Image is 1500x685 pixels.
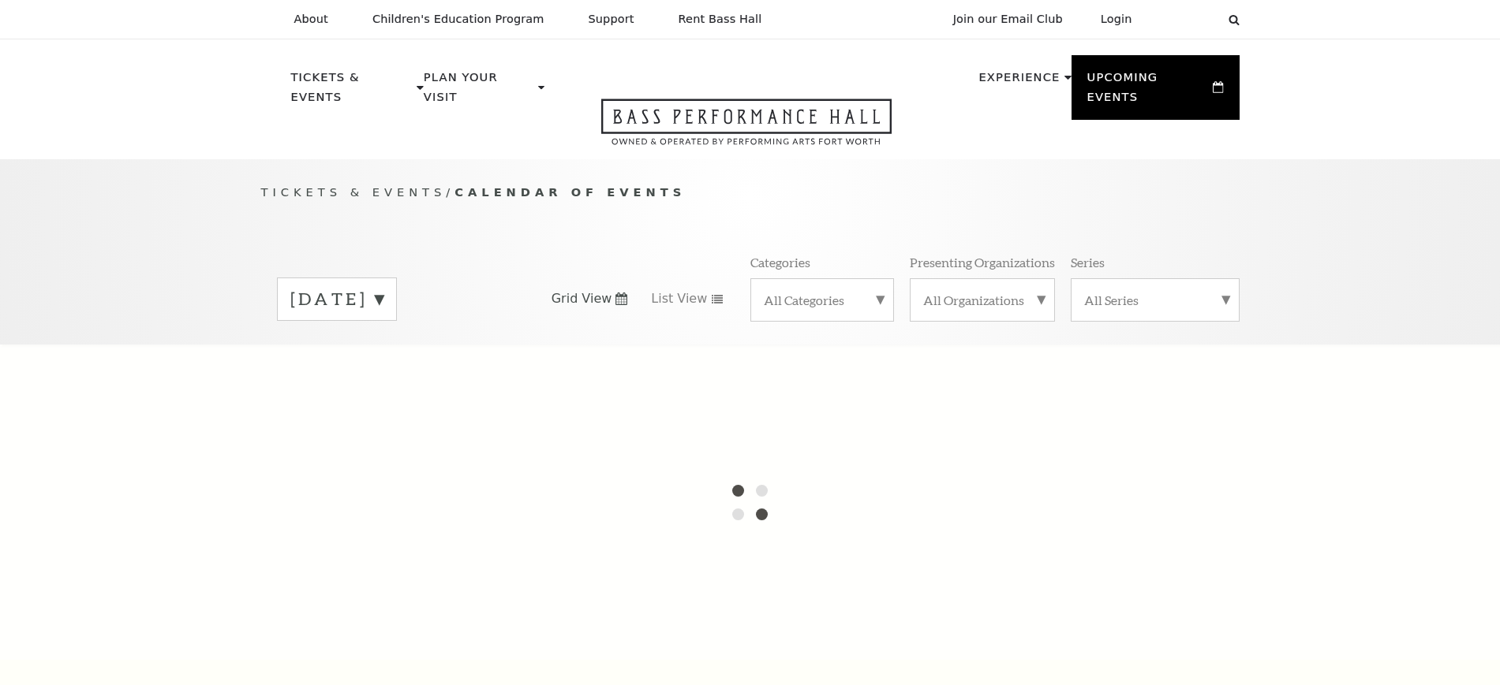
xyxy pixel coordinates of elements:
p: Tickets & Events [291,68,413,116]
p: About [294,13,328,26]
label: All Series [1084,292,1226,308]
label: [DATE] [290,287,383,311]
p: / [261,183,1240,203]
p: Upcoming Events [1087,68,1210,116]
p: Series [1071,254,1105,270]
p: Support [589,13,634,26]
span: Tickets & Events [261,185,447,199]
p: Categories [750,254,810,270]
label: All Organizations [923,292,1042,308]
p: Rent Bass Hall [679,13,762,26]
span: Calendar of Events [454,185,686,199]
span: List View [651,290,707,307]
label: All Categories [764,292,881,308]
select: Select: [1158,12,1214,27]
p: Presenting Organizations [910,254,1055,270]
p: Plan Your Visit [424,68,534,116]
p: Children's Education Program [372,13,544,26]
p: Experience [978,68,1060,96]
span: Grid View [552,290,612,307]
